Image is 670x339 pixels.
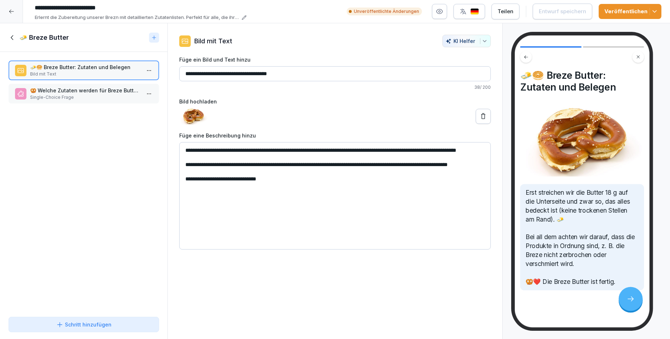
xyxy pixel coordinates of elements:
div: Schritt hinzufügen [56,321,111,328]
p: Bild mit Text [30,71,140,77]
label: Bild hochladen [179,98,491,105]
h1: 🧈 Breze Butter [19,33,69,42]
p: Single-Choice Frage [30,94,140,101]
div: 🧈🥯 Breze Butter: Zutaten und BelegenBild mit Text [9,60,159,80]
button: Entwurf speichern [533,4,592,19]
p: Erlernt die Zubereitung unserer Brezn mit detaillierten Zutatenlisten. Perfekt für alle, die ihr ... [35,14,239,21]
img: Bild und Text Vorschau [520,106,644,176]
button: Veröffentlichen [599,4,661,19]
p: Erst streichen wir die Butter 18 g auf die Unterseite und zwar so, das alles bedeckt ist (keine t... [526,188,638,286]
h4: 🧈🥯 Breze Butter: Zutaten und Belegen [520,69,644,93]
div: 🥨 Welche Zutaten werden für Breze Butter benötigt?Single-Choice Frage [9,84,159,103]
p: Unveröffentlichte Änderungen [354,8,419,15]
p: 🧈🥯 Breze Butter: Zutaten und Belegen [30,63,140,71]
div: KI Helfer [446,38,488,44]
img: vk5bkfemvh2rkwgmukqukgqt.png [179,108,208,125]
div: Entwurf speichern [539,8,586,15]
div: Teilen [498,8,513,15]
button: KI Helfer [442,35,491,47]
p: Bild mit Text [194,36,232,46]
label: Füge ein Bild und Text hinzu [179,56,491,63]
p: 🥨 Welche Zutaten werden für Breze Butter benötigt? [30,87,140,94]
label: Füge eine Beschreibung hinzu [179,132,491,139]
button: Teilen [491,4,519,19]
div: Veröffentlichen [604,8,656,15]
p: 38 / 200 [179,84,491,91]
button: Schritt hinzufügen [9,317,159,332]
img: de.svg [470,8,479,15]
